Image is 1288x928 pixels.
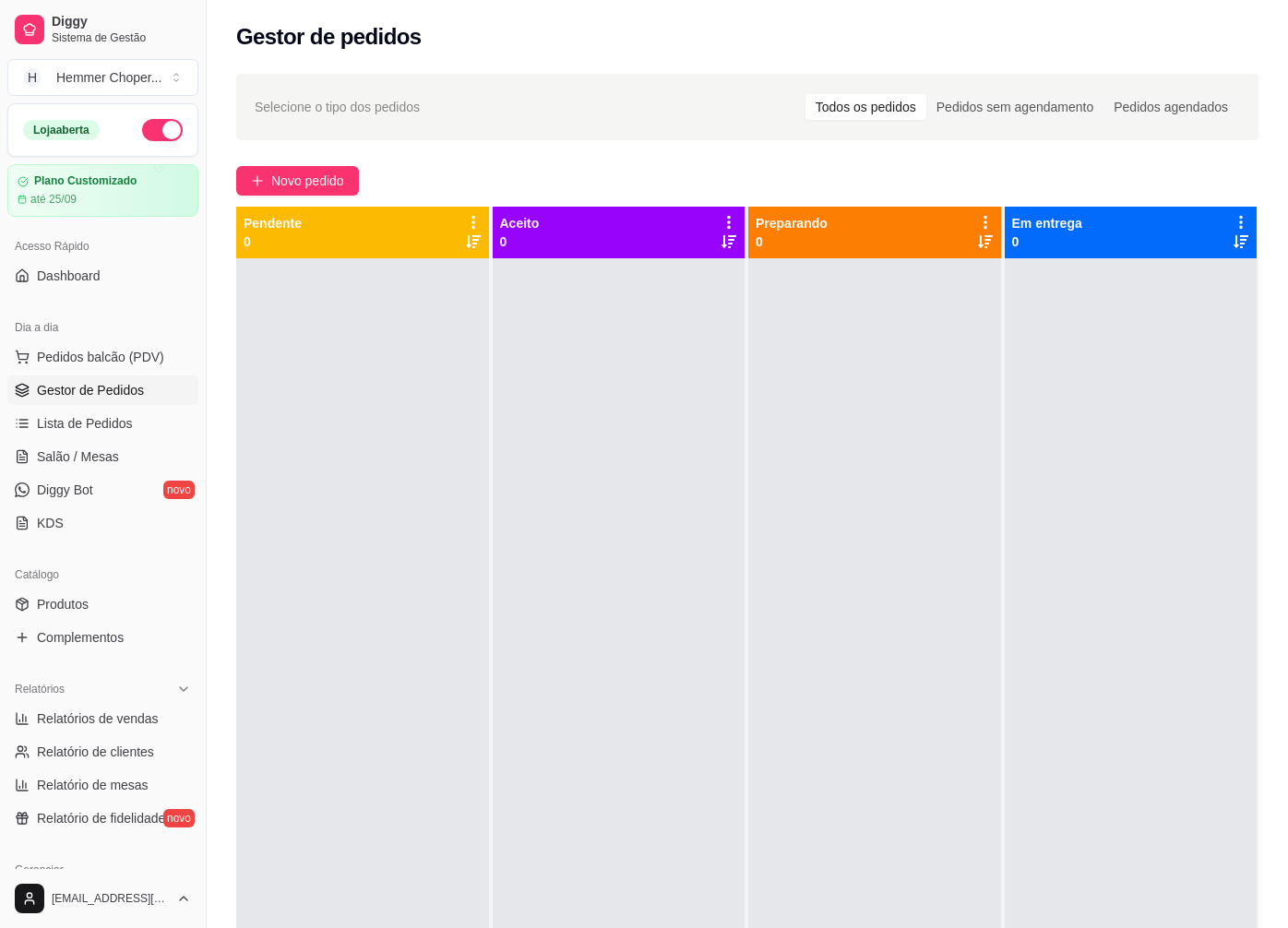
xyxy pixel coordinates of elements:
[7,409,198,438] a: Lista de Pedidos
[7,589,198,619] a: Produtos
[7,770,198,800] a: Relatório de mesas
[7,261,198,291] a: Dashboard
[37,381,144,399] span: Gestor de Pedidos
[34,174,137,188] article: Plano Customizado
[756,232,828,251] p: 0
[236,166,359,196] button: Novo pedido
[52,30,191,45] span: Sistema de Gestão
[1012,232,1082,251] p: 0
[1012,214,1082,232] p: Em entrega
[37,414,133,433] span: Lista de Pedidos
[271,171,344,191] span: Novo pedido
[30,192,77,207] article: até 25/09
[56,68,161,87] div: Hemmer Choper ...
[251,174,264,187] span: plus
[52,891,169,906] span: [EMAIL_ADDRESS][DOMAIN_NAME]
[37,348,164,366] span: Pedidos balcão (PDV)
[7,803,198,833] a: Relatório de fidelidadenovo
[7,475,198,505] a: Diggy Botnovo
[7,704,198,733] a: Relatórios de vendas
[7,442,198,471] a: Salão / Mesas
[1103,94,1238,120] div: Pedidos agendados
[7,623,198,652] a: Complementos
[15,682,65,696] span: Relatórios
[37,809,165,827] span: Relatório de fidelidade
[7,313,198,342] div: Dia a dia
[37,776,149,794] span: Relatório de mesas
[7,59,198,96] button: Select a team
[7,876,198,921] button: [EMAIL_ADDRESS][DOMAIN_NAME]
[236,22,422,52] h2: Gestor de pedidos
[805,94,926,120] div: Todos os pedidos
[37,743,154,761] span: Relatório de clientes
[7,232,198,261] div: Acesso Rápido
[37,447,119,466] span: Salão / Mesas
[500,214,540,232] p: Aceito
[244,214,302,232] p: Pendente
[7,855,198,885] div: Gerenciar
[37,481,93,499] span: Diggy Bot
[37,514,64,532] span: KDS
[52,14,191,30] span: Diggy
[7,7,198,52] a: DiggySistema de Gestão
[756,214,828,232] p: Preparando
[244,232,302,251] p: 0
[926,94,1103,120] div: Pedidos sem agendamento
[37,595,89,613] span: Produtos
[255,97,420,117] span: Selecione o tipo dos pedidos
[142,119,183,141] button: Alterar Status
[37,709,159,728] span: Relatórios de vendas
[7,508,198,538] a: KDS
[7,375,198,405] a: Gestor de Pedidos
[23,120,100,140] div: Loja aberta
[7,560,198,589] div: Catálogo
[23,68,42,87] span: H
[7,737,198,767] a: Relatório de clientes
[37,628,124,647] span: Complementos
[7,342,198,372] button: Pedidos balcão (PDV)
[7,164,198,217] a: Plano Customizadoaté 25/09
[500,232,540,251] p: 0
[37,267,101,285] span: Dashboard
